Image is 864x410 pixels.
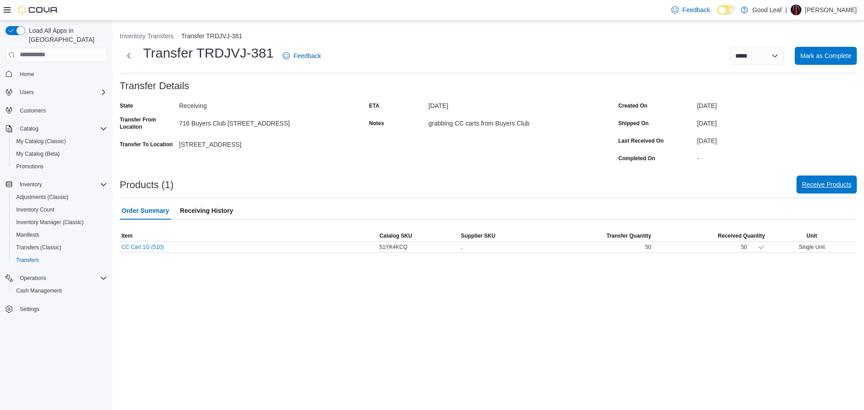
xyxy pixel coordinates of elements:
button: Operations [16,273,50,284]
p: | [785,5,787,15]
span: Inventory Count [13,204,107,215]
label: Completed On [618,155,655,162]
span: Transfers [13,255,107,266]
button: Supplier SKU [459,230,544,241]
div: Receiving [179,99,300,109]
div: Single Unit [767,242,857,252]
h1: Transfer TRDJVJ-381 [143,44,274,62]
span: Manifests [13,230,107,240]
span: Settings [20,306,39,313]
button: Inventory Manager (Classic) [9,216,111,229]
a: Inventory Manager (Classic) [13,217,87,228]
button: My Catalog (Beta) [9,148,111,160]
button: Home [2,68,111,81]
a: Home [16,69,38,80]
div: - [697,151,857,162]
button: Catalog [2,122,111,135]
label: Created On [618,102,648,109]
span: Received Quantity [718,232,765,239]
button: Transfer TRDJVJ-381 [181,32,242,40]
span: Adjustments (Classic) [16,194,68,201]
button: Settings [2,302,111,315]
button: Inventory Transfers [120,32,174,40]
label: Notes [369,120,384,127]
button: Item [120,230,378,241]
span: Home [16,68,107,80]
span: 51YK4KCQ [379,243,407,251]
a: Transfers (Classic) [13,242,65,253]
p: Good Leaf [752,5,782,15]
label: Last Received On [618,137,664,144]
span: My Catalog (Beta) [16,150,60,158]
button: Cash Management [9,284,111,297]
span: Inventory Manager (Classic) [16,219,84,226]
span: Operations [16,273,107,284]
span: Inventory Manager (Classic) [13,217,107,228]
a: Cash Management [13,285,65,296]
h3: Transfer Details [120,81,189,91]
button: Customers [2,104,111,117]
button: Receive Products [796,176,857,194]
span: Unit [806,232,817,239]
button: Unit [767,230,857,241]
a: Inventory Count [13,204,58,215]
input: Dark Mode [717,5,736,15]
a: Settings [16,304,43,315]
button: Users [16,87,37,98]
span: Customers [20,107,46,114]
button: Inventory Count [9,203,111,216]
label: State [120,102,133,109]
span: Inventory [20,181,42,188]
span: Feedback [293,51,321,60]
a: My Catalog (Classic) [13,136,70,147]
a: Feedback [279,47,324,65]
span: Cash Management [13,285,107,296]
nav: Complex example [5,64,107,339]
button: Mark as Complete [795,47,857,65]
span: Transfers (Classic) [13,242,107,253]
span: Catalog [20,125,38,132]
a: Customers [16,105,49,116]
a: Transfers [13,255,42,266]
a: My Catalog (Beta) [13,149,63,159]
div: 716 Buyers Club [STREET_ADDRESS] [179,116,300,127]
button: Adjustments (Classic) [9,191,111,203]
div: [STREET_ADDRESS] [179,137,300,148]
label: ETA [369,102,379,109]
button: My Catalog (Classic) [9,135,111,148]
span: Order Summary [121,202,169,220]
div: Ryan Liguori [791,5,801,15]
span: My Catalog (Beta) [13,149,107,159]
span: Promotions [16,163,44,170]
span: My Catalog (Classic) [13,136,107,147]
nav: An example of EuiBreadcrumbs [120,32,857,42]
span: , [461,243,462,251]
button: Operations [2,272,111,284]
button: Inventory [2,178,111,191]
span: Users [16,87,107,98]
span: Users [20,89,34,96]
a: Promotions [13,161,47,172]
span: Cash Management [16,287,62,294]
span: Customers [16,105,107,116]
button: Next [120,47,138,65]
p: [PERSON_NAME] [805,5,857,15]
span: Inventory [16,179,107,190]
span: Catalog [16,123,107,134]
div: [DATE] [697,116,857,127]
button: Transfer Quantity [544,230,653,241]
div: 50 [741,243,747,251]
a: Adjustments (Classic) [13,192,72,203]
label: Transfer From Location [120,116,175,131]
span: Transfers (Classic) [16,244,61,251]
span: Transfers [16,257,39,264]
button: Inventory [16,179,45,190]
div: [DATE] [697,99,857,109]
img: Cova [18,5,58,14]
button: Promotions [9,160,111,173]
button: Users [2,86,111,99]
span: Home [20,71,34,78]
span: Feedback [682,5,710,14]
span: Promotions [13,161,107,172]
